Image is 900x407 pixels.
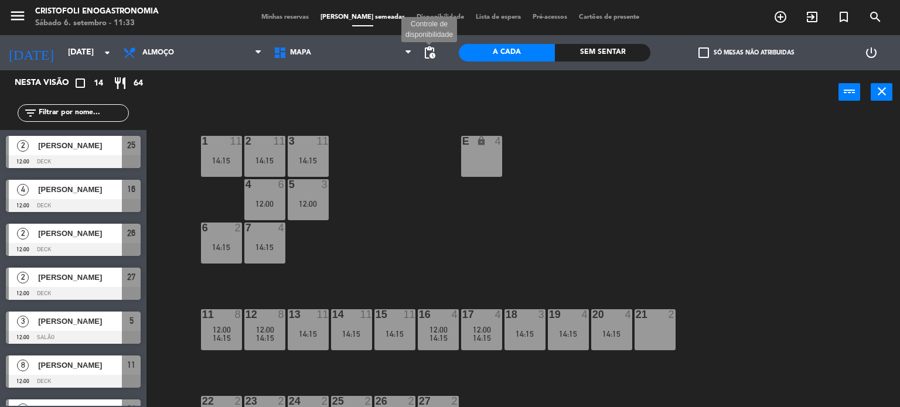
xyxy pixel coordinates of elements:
[625,309,632,320] div: 4
[476,136,486,146] i: lock
[315,14,411,20] span: [PERSON_NAME] semeadas
[289,396,289,406] div: 24
[278,223,285,233] div: 4
[868,10,882,24] i: search
[35,6,159,18] div: Cristofoli Enogastronomia
[317,309,329,320] div: 11
[838,83,860,101] button: power_input
[17,140,29,152] span: 2
[256,333,274,343] span: 14:15
[452,396,459,406] div: 2
[408,396,415,406] div: 2
[419,396,420,406] div: 27
[374,330,415,338] div: 14:15
[331,330,372,338] div: 14:15
[549,309,550,320] div: 19
[142,49,174,57] span: Almoço
[871,83,892,101] button: close
[365,396,372,406] div: 2
[289,136,289,146] div: 3
[288,156,329,165] div: 14:15
[288,330,329,338] div: 14:15
[202,136,203,146] div: 1
[38,359,122,371] span: [PERSON_NAME]
[527,14,573,20] span: Pré-acessos
[17,184,29,196] span: 4
[127,270,135,284] span: 27
[202,309,203,320] div: 11
[473,333,491,343] span: 14:15
[127,138,135,152] span: 25
[38,139,122,152] span: [PERSON_NAME]
[288,200,329,208] div: 12:00
[290,49,311,57] span: Mapa
[235,396,242,406] div: 2
[462,309,463,320] div: 17
[317,136,329,146] div: 11
[23,106,37,120] i: filter_list
[255,14,315,20] span: Minhas reservas
[864,46,878,60] i: power_settings_new
[127,358,135,372] span: 11
[429,333,448,343] span: 14:15
[495,309,502,320] div: 4
[256,325,274,334] span: 12:00
[419,309,420,320] div: 16
[100,46,114,60] i: arrow_drop_down
[134,77,143,90] span: 64
[201,243,242,251] div: 14:15
[201,156,242,165] div: 14:15
[17,360,29,371] span: 8
[127,226,135,240] span: 26
[548,330,589,338] div: 14:15
[6,76,84,90] div: Nesta visão
[322,179,329,190] div: 3
[38,271,122,283] span: [PERSON_NAME]
[17,228,29,240] span: 2
[9,7,26,29] button: menu
[582,309,589,320] div: 4
[698,47,709,58] span: check_box_outline_blank
[278,396,285,406] div: 2
[462,136,463,146] div: E
[73,76,87,90] i: crop_square
[230,136,242,146] div: 11
[322,396,329,406] div: 2
[38,183,122,196] span: [PERSON_NAME]
[274,136,285,146] div: 11
[429,325,448,334] span: 12:00
[573,14,645,20] span: Cartões de presente
[129,314,134,328] span: 5
[538,309,546,320] div: 3
[459,44,555,61] div: A cada
[202,223,203,233] div: 6
[401,17,457,43] div: Controle de disponibilidade
[837,10,851,24] i: turned_in_not
[805,10,819,24] i: exit_to_app
[360,309,372,320] div: 11
[504,330,546,338] div: 14:15
[213,325,231,334] span: 12:00
[773,10,787,24] i: add_circle_outline
[289,309,289,320] div: 13
[38,227,122,240] span: [PERSON_NAME]
[669,309,676,320] div: 2
[213,333,231,343] span: 14:15
[473,325,491,334] span: 12:00
[38,315,122,327] span: [PERSON_NAME]
[422,46,437,60] span: pending_actions
[17,272,29,283] span: 2
[37,107,128,119] input: Filtrar por nome...
[289,179,289,190] div: 5
[278,309,285,320] div: 8
[244,243,285,251] div: 14:15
